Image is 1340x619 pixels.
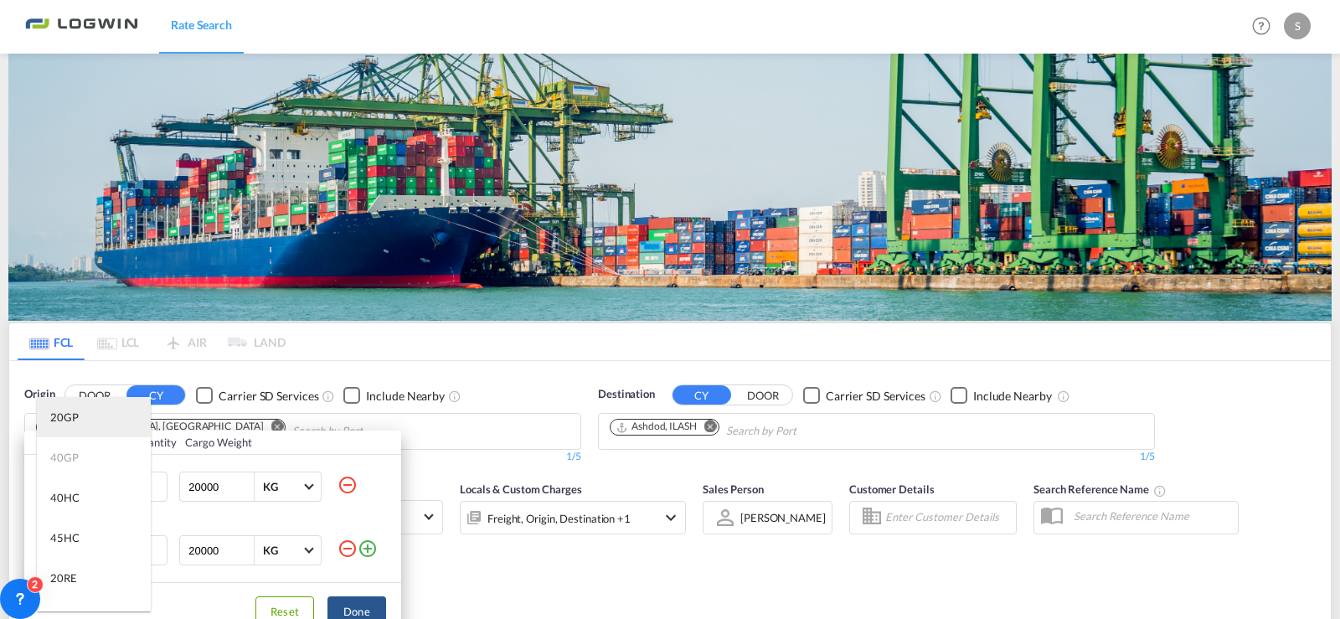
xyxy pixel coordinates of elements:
div: 40HC [50,490,80,505]
div: 45HC [50,530,80,545]
div: 20GP [50,410,79,425]
div: 20RE [50,570,77,585]
div: 40GP [50,450,79,465]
